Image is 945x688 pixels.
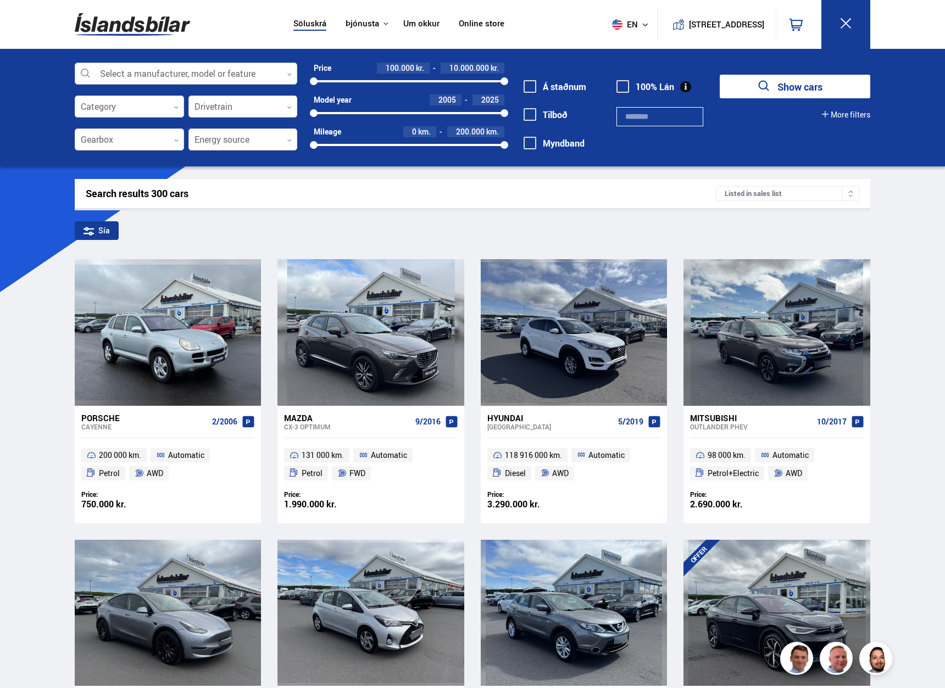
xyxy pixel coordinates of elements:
div: 750.000 kr. [81,500,168,509]
label: Á staðnum [524,82,586,92]
span: kr. [416,64,424,72]
span: 131 000 km. [302,449,344,462]
button: en [608,8,657,41]
span: Petrol+Electric [708,467,759,480]
span: 2/2006 [212,417,237,426]
img: FbJEzSuNWCJXmdc-.webp [782,644,815,676]
span: en [608,19,635,30]
label: Myndband [524,138,585,148]
div: Price [314,64,331,72]
span: 98 000 km. [708,449,746,462]
span: 0 [412,126,416,137]
label: 100% Lán [616,82,674,92]
div: Model year [314,96,352,104]
div: [GEOGRAPHIC_DATA] [487,423,614,430]
div: Price: [284,490,371,499]
span: Automatic [168,449,204,462]
div: Mileage [314,127,341,136]
label: Tilboð [524,110,568,120]
span: 200 000 km. [99,449,141,462]
a: Porsche Cayenne 2/2006 200 000 km. Automatic Petrol AWD Price: 750.000 kr. [75,406,261,523]
span: 100.000 [386,63,414,73]
div: Listed in sales list [716,186,859,201]
span: 200.000 [456,126,485,137]
span: Automatic [588,449,625,462]
span: 2025 [481,94,499,105]
span: km. [486,127,499,136]
span: Automatic [371,449,407,462]
img: siFngHWaQ9KaOqBr.png [821,644,854,676]
span: Petrol [302,467,323,480]
a: [STREET_ADDRESS] [664,9,770,40]
img: svg+xml;base64,PHN2ZyB4bWxucz0iaHR0cDovL3d3dy53My5vcmcvMjAwMC9zdmciIHdpZHRoPSI1MTIiIGhlaWdodD0iNT... [612,19,622,30]
span: AWD [786,467,802,480]
div: Mazda [284,413,410,423]
a: Um okkur [403,19,440,30]
span: Automatic [772,449,809,462]
div: Price: [690,490,777,499]
span: 118 916 000 km. [505,449,562,462]
span: AWD [552,467,569,480]
button: More filters [822,110,870,119]
div: Sía [75,221,119,240]
img: G0Ugv5HjCgRt.svg [75,7,190,42]
span: AWD [147,467,163,480]
div: Outlander PHEV [690,423,812,430]
span: km. [418,127,431,136]
div: Search results 300 cars [86,188,716,199]
span: 10/2017 [817,417,847,426]
img: nhp88E3Fdnt1Opn2.png [861,644,894,676]
button: [STREET_ADDRESS] [693,20,760,29]
div: Mitsubishi [690,413,812,423]
a: Söluskrá [293,19,326,30]
div: Cayenne [81,423,208,430]
a: Mitsubishi Outlander PHEV 10/2017 98 000 km. Automatic Petrol+Electric AWD Price: 2.690.000 kr. [683,406,870,523]
a: Online store [459,19,504,30]
button: Open LiveChat chat widget [9,4,42,37]
span: Petrol [99,467,120,480]
div: 1.990.000 kr. [284,500,371,509]
span: 10.000.000 [449,63,489,73]
span: 5/2019 [618,417,643,426]
div: 2.690.000 kr. [690,500,777,509]
div: 3.290.000 kr. [487,500,574,509]
div: Hyundai [487,413,614,423]
span: 2005 [438,94,456,105]
a: Hyundai [GEOGRAPHIC_DATA] 5/2019 118 916 000 km. Automatic Diesel AWD Price: 3.290.000 kr. [481,406,667,523]
span: Diesel [505,467,526,480]
button: Þjónusta [346,19,379,29]
span: kr. [491,64,499,72]
div: CX-3 OPTIMUM [284,423,410,430]
span: 9/2016 [415,417,441,426]
a: Mazda CX-3 OPTIMUM 9/2016 131 000 km. Automatic Petrol FWD Price: 1.990.000 kr. [277,406,464,523]
div: Price: [81,490,168,499]
span: FWD [349,467,365,480]
div: Porsche [81,413,208,423]
button: Show cars [720,75,870,98]
div: Price: [487,490,574,499]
